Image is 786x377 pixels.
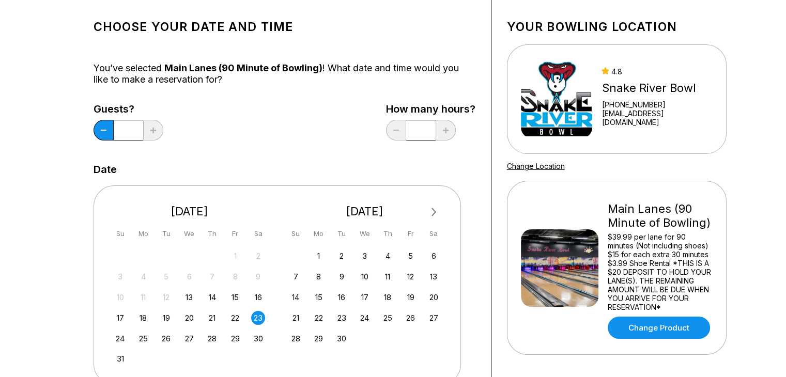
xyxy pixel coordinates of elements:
[113,332,127,345] div: Choose Sunday, August 24th, 2025
[205,332,219,345] div: Choose Thursday, August 28th, 2025
[182,332,196,345] div: Choose Wednesday, August 27th, 2025
[427,249,441,263] div: Choose Saturday, September 6th, 2025
[335,270,349,284] div: Choose Tuesday, September 9th, 2025
[427,227,441,241] div: Sa
[386,103,475,115] label: How many hours?
[113,290,127,304] div: Not available Sunday, August 10th, 2025
[113,311,127,325] div: Choose Sunday, August 17th, 2025
[251,290,265,304] div: Choose Saturday, August 16th, 2025
[251,249,265,263] div: Not available Saturday, August 2nd, 2025
[602,100,712,109] div: [PHONE_NUMBER]
[404,249,418,263] div: Choose Friday, September 5th, 2025
[335,227,349,241] div: Tu
[94,164,117,175] label: Date
[427,270,441,284] div: Choose Saturday, September 13th, 2025
[228,311,242,325] div: Choose Friday, August 22nd, 2025
[228,227,242,241] div: Fr
[182,311,196,325] div: Choose Wednesday, August 20th, 2025
[312,227,326,241] div: Mo
[404,290,418,304] div: Choose Friday, September 19th, 2025
[182,290,196,304] div: Choose Wednesday, August 13th, 2025
[182,270,196,284] div: Not available Wednesday, August 6th, 2025
[136,332,150,345] div: Choose Monday, August 25th, 2025
[228,290,242,304] div: Choose Friday, August 15th, 2025
[608,317,710,339] a: Change Product
[381,311,395,325] div: Choose Thursday, September 25th, 2025
[521,60,593,138] img: Snake River Bowl
[427,311,441,325] div: Choose Saturday, September 27th, 2025
[136,290,150,304] div: Not available Monday, August 11th, 2025
[381,249,395,263] div: Choose Thursday, September 4th, 2025
[289,332,303,345] div: Choose Sunday, September 28th, 2025
[335,311,349,325] div: Choose Tuesday, September 23rd, 2025
[507,162,565,170] a: Change Location
[289,227,303,241] div: Su
[113,352,127,366] div: Choose Sunday, August 31st, 2025
[205,290,219,304] div: Choose Thursday, August 14th, 2025
[521,229,598,307] img: Main Lanes (90 Minute of Bowling)
[228,332,242,345] div: Choose Friday, August 29th, 2025
[335,332,349,345] div: Choose Tuesday, September 30th, 2025
[404,311,418,325] div: Choose Friday, September 26th, 2025
[159,227,173,241] div: Tu
[182,227,196,241] div: We
[136,311,150,325] div: Choose Monday, August 18th, 2025
[404,227,418,241] div: Fr
[608,202,713,230] div: Main Lanes (90 Minute of Bowling)
[159,270,173,284] div: Not available Tuesday, August 5th, 2025
[251,311,265,325] div: Choose Saturday, August 23rd, 2025
[205,227,219,241] div: Th
[113,227,127,241] div: Su
[427,290,441,304] div: Choose Saturday, September 20th, 2025
[251,332,265,345] div: Choose Saturday, August 30th, 2025
[358,290,372,304] div: Choose Wednesday, September 17th, 2025
[228,249,242,263] div: Not available Friday, August 1st, 2025
[110,205,270,218] div: [DATE]
[289,290,303,304] div: Choose Sunday, September 14th, 2025
[358,270,372,284] div: Choose Wednesday, September 10th, 2025
[136,270,150,284] div: Not available Monday, August 4th, 2025
[312,270,326,284] div: Choose Monday, September 8th, 2025
[251,270,265,284] div: Not available Saturday, August 9th, 2025
[205,311,219,325] div: Choose Thursday, August 21st, 2025
[94,103,163,115] label: Guests?
[285,205,445,218] div: [DATE]
[358,249,372,263] div: Choose Wednesday, September 3rd, 2025
[205,270,219,284] div: Not available Thursday, August 7th, 2025
[289,270,303,284] div: Choose Sunday, September 7th, 2025
[602,109,712,127] a: [EMAIL_ADDRESS][DOMAIN_NAME]
[112,248,267,366] div: month 2025-08
[113,270,127,284] div: Not available Sunday, August 3rd, 2025
[94,62,475,85] div: You’ve selected ! What date and time would you like to make a reservation for?
[94,20,475,34] h1: Choose your Date and time
[159,311,173,325] div: Choose Tuesday, August 19th, 2025
[251,227,265,241] div: Sa
[608,232,713,311] div: $39.99 per lane for 90 minutes (Not including shoes) $15 for each extra 30 minutes $3.99 Shoe Ren...
[404,270,418,284] div: Choose Friday, September 12th, 2025
[602,81,712,95] div: Snake River Bowl
[602,67,712,76] div: 4.8
[312,311,326,325] div: Choose Monday, September 22nd, 2025
[335,249,349,263] div: Choose Tuesday, September 2nd, 2025
[312,332,326,345] div: Choose Monday, September 29th, 2025
[381,290,395,304] div: Choose Thursday, September 18th, 2025
[136,227,150,241] div: Mo
[159,332,173,345] div: Choose Tuesday, August 26th, 2025
[335,290,349,304] div: Choose Tuesday, September 16th, 2025
[287,248,442,345] div: month 2025-09
[381,227,395,241] div: Th
[358,311,372,325] div: Choose Wednesday, September 24th, 2025
[426,204,442,221] button: Next Month
[228,270,242,284] div: Not available Friday, August 8th, 2025
[159,290,173,304] div: Not available Tuesday, August 12th, 2025
[164,62,322,73] span: Main Lanes (90 Minute of Bowling)
[381,270,395,284] div: Choose Thursday, September 11th, 2025
[312,290,326,304] div: Choose Monday, September 15th, 2025
[312,249,326,263] div: Choose Monday, September 1st, 2025
[289,311,303,325] div: Choose Sunday, September 21st, 2025
[358,227,372,241] div: We
[507,20,727,34] h1: Your bowling location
